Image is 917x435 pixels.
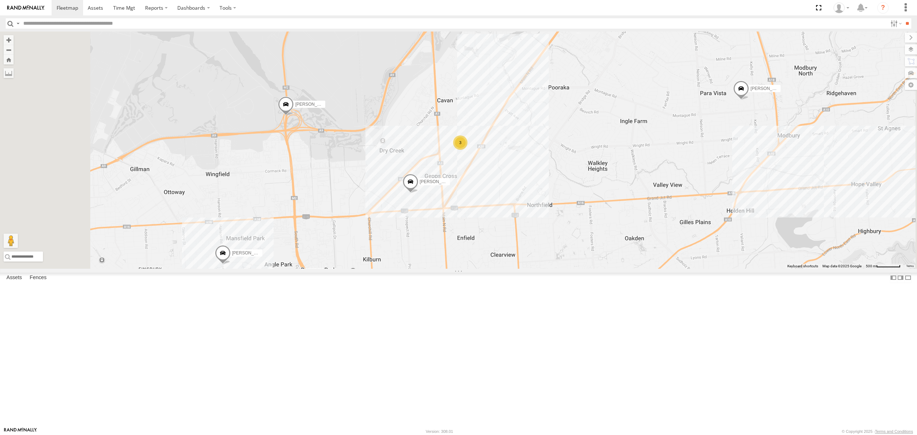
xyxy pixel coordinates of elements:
button: Map Scale: 500 m per 64 pixels [864,264,903,269]
label: Map Settings [905,80,917,90]
label: Fences [26,273,50,283]
button: Zoom Home [4,55,14,64]
i: ? [877,2,889,14]
label: Dock Summary Table to the Right [897,273,904,283]
div: Version: 308.01 [426,429,453,434]
button: Keyboard shortcuts [787,264,818,269]
button: Zoom in [4,35,14,45]
a: Terms and Conditions [875,429,913,434]
div: Peter Lu [831,3,852,13]
label: Assets [3,273,25,283]
span: [PERSON_NAME] [750,86,786,91]
button: Zoom out [4,45,14,55]
span: Map data ©2025 Google [822,264,861,268]
label: Search Filter Options [888,18,903,29]
a: Terms (opens in new tab) [906,265,914,268]
a: Visit our Website [4,428,37,435]
div: 3 [453,135,467,150]
label: Hide Summary Table [904,273,912,283]
img: rand-logo.svg [7,5,44,10]
span: [PERSON_NAME] [420,179,455,184]
span: [PERSON_NAME] [295,102,331,107]
button: Drag Pegman onto the map to open Street View [4,234,18,248]
span: [PERSON_NAME] [232,250,268,255]
label: Dock Summary Table to the Left [890,273,897,283]
span: 500 m [866,264,876,268]
label: Search Query [15,18,21,29]
label: Measure [4,68,14,78]
div: © Copyright 2025 - [842,429,913,434]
